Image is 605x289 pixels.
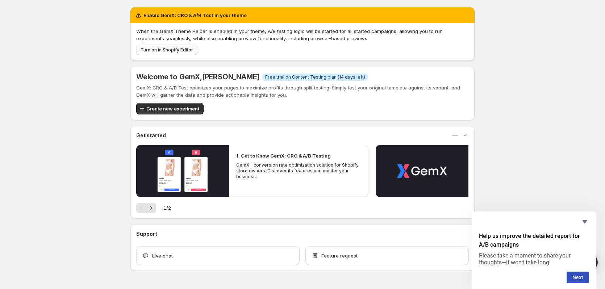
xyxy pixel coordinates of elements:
[265,74,365,80] span: Free trial on Content Testing plan (14 days left)
[163,204,171,211] span: 1 / 2
[479,232,589,249] h2: Help us improve the detailed report for A/B campaigns
[136,132,166,139] h3: Get started
[479,252,589,266] p: Please take a moment to share your thoughts—it won’t take long!
[200,72,259,81] span: , [PERSON_NAME]
[567,272,589,283] button: Next question
[136,203,156,213] nav: Pagination
[136,84,469,99] p: GemX: CRO & A/B Test optimizes your pages to maximize profits through split testing. Simply test ...
[136,103,204,114] button: Create new experiment
[136,230,157,238] h3: Support
[136,72,259,81] h5: Welcome to GemX
[236,152,331,159] h2: 1. Get to Know GemX: CRO & A/B Testing
[136,145,229,197] button: Play video
[321,252,358,259] span: Feature request
[143,12,247,19] h2: Enable GemX: CRO & A/B Test in your theme
[376,145,468,197] button: Play video
[136,28,469,42] p: When the GemX Theme Helper is enabled in your theme, A/B testing logic will be started for all st...
[141,47,193,53] span: Turn on in Shopify Editor
[146,203,156,213] button: Next
[479,217,589,283] div: Help us improve the detailed report for A/B campaigns
[152,252,173,259] span: Live chat
[146,105,199,112] span: Create new experiment
[580,217,589,226] button: Hide survey
[136,45,197,55] button: Turn on in Shopify Editor
[236,162,361,180] p: GemX - conversion rate optimization solution for Shopify store owners. Discover its features and ...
